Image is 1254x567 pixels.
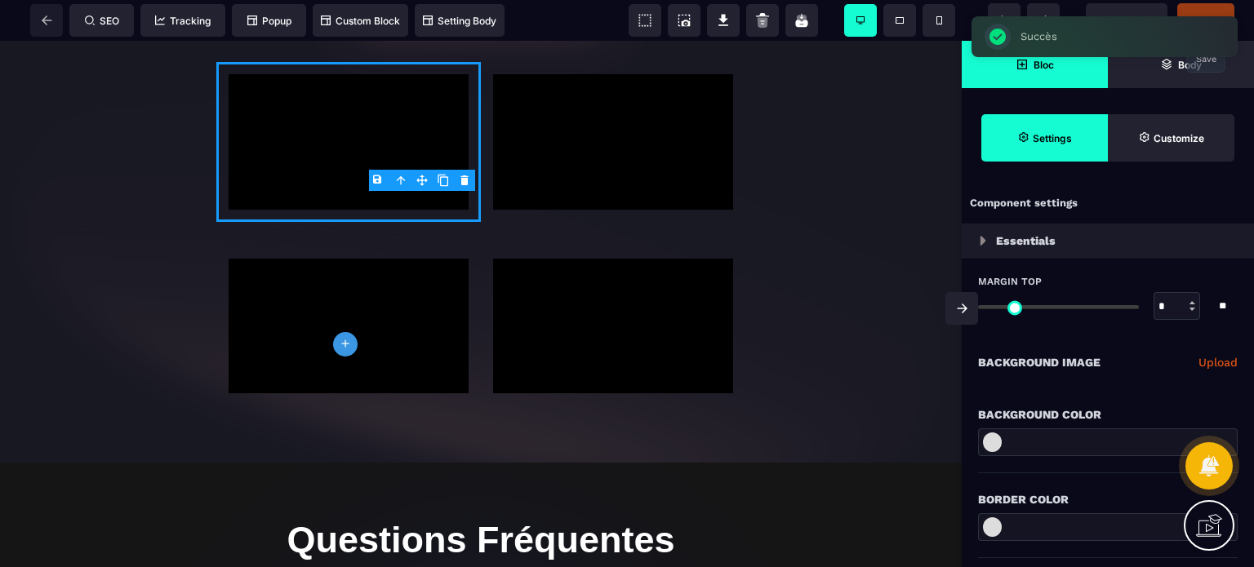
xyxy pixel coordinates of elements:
[1096,14,1157,26] span: Previsualiser
[1198,352,1238,372] a: Upload
[1190,14,1222,26] span: Publier
[629,4,661,37] span: View components
[85,15,119,27] span: SEO
[245,467,717,532] h1: Questions Fréquentes
[1108,41,1254,88] span: Open Layer Manager
[423,15,496,27] span: Setting Body
[321,15,400,27] span: Custom Block
[229,218,469,352] div: Stéphane VSL ok Video
[493,218,733,352] div: Matthieu 1 VSL ok Video
[996,231,1056,250] p: Essentials
[1154,132,1204,144] strong: Customize
[229,33,469,168] div: Vanessa vsl ok Video
[978,352,1101,372] p: Background Image
[1033,132,1072,144] strong: Settings
[1034,59,1054,71] strong: Bloc
[978,489,1238,509] div: Border Color
[981,114,1108,162] span: Settings
[493,33,733,168] div: Yanick - VSL ok 1er témoignage Video
[978,275,1042,288] span: Margin Top
[980,236,986,246] img: loading
[1086,3,1167,36] span: Preview
[155,15,211,27] span: Tracking
[1108,114,1234,162] span: Open Style Manager
[962,188,1254,219] div: Component settings
[1178,59,1202,71] strong: Body
[247,15,291,27] span: Popup
[962,41,1108,88] span: Open Blocks
[978,405,1238,424] div: Background Color
[668,4,700,37] span: Screenshot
